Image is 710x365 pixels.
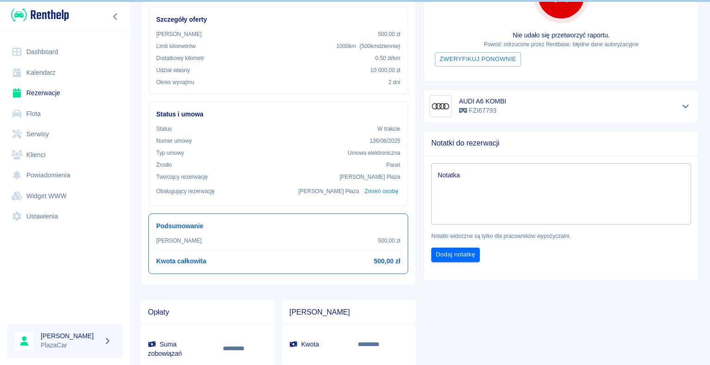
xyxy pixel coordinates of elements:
a: Renthelp logo [7,7,69,23]
p: Udział własny [156,66,190,74]
button: Zweryfikuj ponownie [435,52,521,67]
a: Powiadomienia [7,165,122,186]
p: Tworzący rezerwację [156,173,208,181]
p: [PERSON_NAME] Płaza [340,173,400,181]
a: Widget WWW [7,186,122,207]
a: Dashboard [7,42,122,62]
button: Pokaż szczegóły [678,100,693,113]
button: Zmień osobę [363,185,400,198]
p: 136/08/2025 [370,137,400,145]
p: Obsługujący rezerwację [156,187,215,195]
a: Kalendarz [7,62,122,83]
p: [PERSON_NAME] Płaza [299,187,359,195]
p: Umowa elektroniczna [348,149,400,157]
p: [PERSON_NAME] [156,30,202,38]
p: 500,00 zł [378,237,400,245]
h6: 500,00 zł [374,256,400,266]
p: Nie udało się przetworzyć raportu. [431,30,691,40]
p: Limit kilometrów [156,42,196,50]
p: Typ umowy [156,149,184,157]
p: 10 000,00 zł [370,66,400,74]
p: Status [156,125,172,133]
p: FZI67793 [459,106,506,116]
button: Dodaj notatkę [431,248,480,262]
p: 500,00 zł [378,30,400,38]
p: W trakcie [377,125,400,133]
button: Zwiń nawigację [109,11,122,23]
a: Flota [7,103,122,124]
p: 0,50 zł /km [375,54,400,62]
a: Serwisy [7,124,122,145]
p: Okres wynajmu [156,78,194,86]
p: [PERSON_NAME] [156,237,202,245]
h6: Kwota [289,340,343,349]
h6: Kwota całkowita [156,256,206,266]
img: Image [431,97,450,116]
p: 1000 km [336,42,400,50]
h6: Status i umowa [156,109,400,119]
p: Panel [386,161,401,169]
img: Renthelp logo [11,7,69,23]
a: Klienci [7,145,122,165]
a: Ustawienia [7,206,122,227]
span: ( 500 km dziennie ) [360,43,400,49]
span: Opłaty [148,308,267,317]
h6: Podsumowanie [156,221,400,231]
p: Dodatkowy kilometr [156,54,204,62]
p: Notatki widoczne są tylko dla pracowników wypożyczalni. [431,232,691,240]
h6: AUDI A6 KOMBI [459,97,506,106]
h6: [PERSON_NAME] [41,331,100,341]
span: [PERSON_NAME] [289,308,409,317]
p: Żrodło [156,161,172,169]
p: Powód: odrzucone przez Rentbase: błędne dane autoryzacyjne [431,40,691,49]
p: Numer umowy [156,137,192,145]
a: Rezerwacje [7,83,122,103]
h6: Suma zobowiązań [148,340,208,358]
p: 2 dni [388,78,400,86]
p: PlazaCar [41,341,100,350]
span: Notatki do rezerwacji [431,139,691,148]
h6: Szczegóły oferty [156,15,400,24]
